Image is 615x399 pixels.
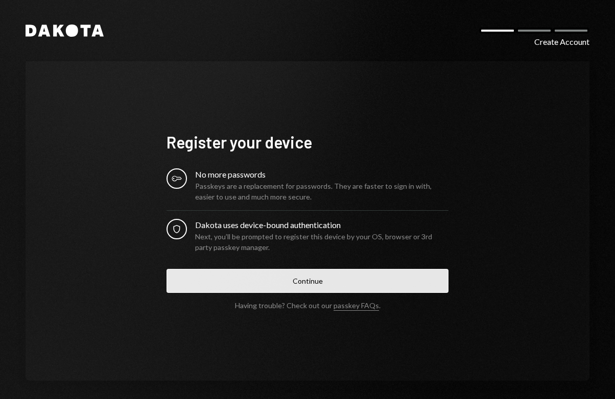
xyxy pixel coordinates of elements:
button: Continue [167,269,448,293]
div: Having trouble? Check out our . [235,301,381,310]
h1: Register your device [167,132,448,152]
div: Next, you’ll be prompted to register this device by your OS, browser or 3rd party passkey manager. [195,231,448,253]
a: passkey FAQs [334,301,379,311]
div: Dakota uses device-bound authentication [195,219,448,231]
div: No more passwords [195,168,448,181]
div: Create Account [534,36,589,48]
div: Passkeys are a replacement for passwords. They are faster to sign in with, easier to use and much... [195,181,448,202]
